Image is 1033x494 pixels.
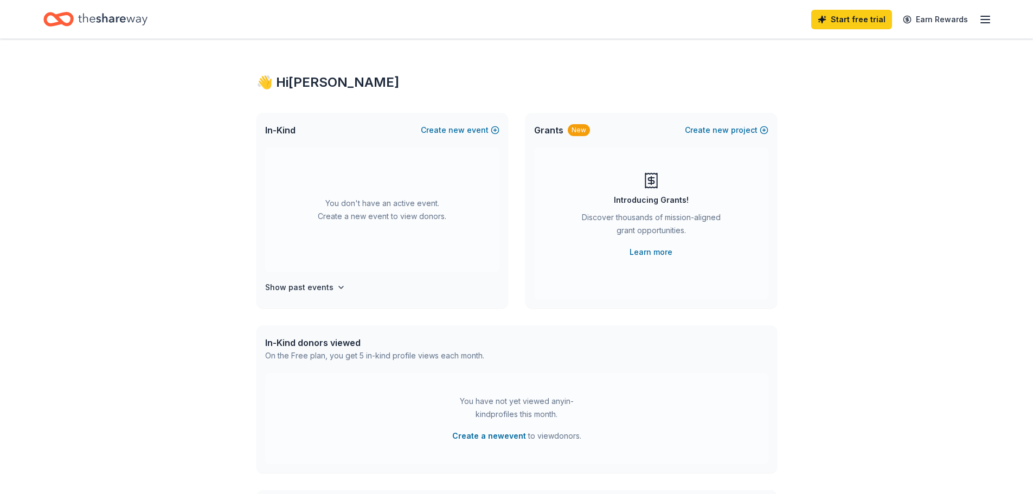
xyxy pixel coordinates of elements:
span: In-Kind [265,124,296,137]
a: Learn more [630,246,672,259]
div: Discover thousands of mission-aligned grant opportunities. [578,211,725,241]
div: New [568,124,590,136]
span: new [448,124,465,137]
div: On the Free plan, you get 5 in-kind profile views each month. [265,349,484,362]
button: Show past events [265,281,345,294]
a: Start free trial [811,10,892,29]
a: Earn Rewards [896,10,974,29]
div: Introducing Grants! [614,194,689,207]
div: You have not yet viewed any in-kind profiles this month. [449,395,585,421]
button: Createnewproject [685,124,768,137]
span: new [713,124,729,137]
button: Createnewevent [421,124,499,137]
div: 👋 Hi [PERSON_NAME] [256,74,777,91]
span: to view donors . [452,429,581,442]
button: Create a newevent [452,429,526,442]
span: Grants [534,124,563,137]
div: In-Kind donors viewed [265,336,484,349]
div: You don't have an active event. Create a new event to view donors. [265,147,499,272]
a: Home [43,7,147,32]
h4: Show past events [265,281,333,294]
